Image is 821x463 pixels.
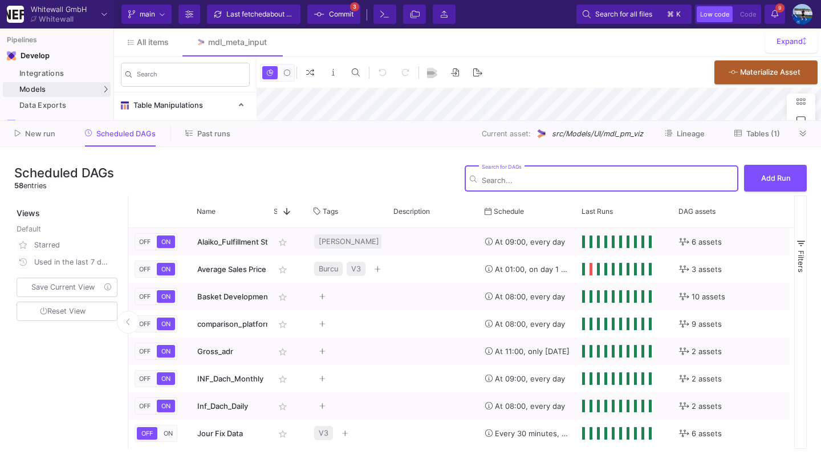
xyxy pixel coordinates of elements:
span: 2 assets [692,393,722,420]
button: OFF [137,290,153,303]
mat-icon: star_border [276,427,290,441]
button: OFF [137,345,153,358]
button: New run [1,125,69,143]
span: Average Sales Price [197,265,266,274]
a: Integrations [3,66,111,81]
span: ON [159,293,173,300]
span: V3 [319,420,328,446]
button: Low code [697,6,733,22]
span: Alaiko_Fulfillment Status [197,237,283,246]
img: Navigation icon [7,120,16,129]
button: Scheduled DAGs [71,125,170,143]
button: Reset View [17,302,117,322]
span: Low code [700,10,729,18]
div: mdl_meta_input [208,38,267,47]
span: OFF [137,265,153,273]
input: Search... [482,176,733,185]
mat-icon: star_border [276,290,290,304]
span: 2 assets [692,338,722,365]
div: At 09:00, every day [485,365,570,392]
button: ON [157,345,175,358]
img: Navigation icon [7,51,16,60]
button: Lineage [651,125,718,143]
button: Used in the last 7 days [14,254,120,271]
button: ON [157,400,175,412]
span: Last Runs [582,207,613,216]
button: ON [157,318,175,330]
span: All items [137,38,169,47]
span: src/Models/UI/mdl_pm_viz [552,128,643,139]
button: Past runs [172,125,244,143]
mat-icon: star_border [276,372,290,386]
span: Code [740,10,756,18]
button: 9 [765,5,785,24]
button: Last fetchedabout 1 hour ago [207,5,300,24]
h3: Scheduled DAGs [14,165,114,180]
button: OFF [137,263,153,275]
mat-expansion-panel-header: Table Manipulations [114,92,257,118]
div: Every 30 minutes, every hour, every day [485,420,570,447]
span: Star [274,207,277,216]
button: OFF [137,235,153,248]
button: ON [161,427,175,440]
span: Commit [329,6,353,23]
div: Default [17,224,120,237]
span: Basket Development [197,292,271,301]
span: comparison_platform_code [197,319,293,328]
button: OFF [137,372,153,385]
span: 6 assets [692,420,722,447]
span: Reset View [40,307,86,315]
span: [PERSON_NAME] [319,228,379,255]
span: Search for all files [595,6,652,23]
div: Whitewall GmbH [31,6,87,13]
span: OFF [139,429,155,437]
span: V3 [351,255,361,282]
button: Starred [14,237,120,254]
button: ON [157,235,175,248]
div: Table Manipulations [114,118,257,304]
span: ON [161,429,175,437]
span: Jour Fix Data [197,429,243,438]
span: Models [19,85,46,94]
button: Tables (1) [721,125,794,143]
span: Description [393,207,430,216]
div: At 08:00, every day [485,393,570,420]
div: Last fetched [226,6,295,23]
span: Burcu [319,255,338,282]
div: At 08:00, every day [485,311,570,338]
span: Scheduled DAGs [96,129,156,138]
button: main [121,5,172,24]
span: ON [159,347,173,355]
button: Save Current View [17,278,117,297]
img: YZ4Yr8zUCx6JYM5gIgaTIQYeTXdcwQjnYC8iZtTV.png [7,6,24,23]
span: 9 assets [692,311,722,338]
mat-icon: star_border [276,318,290,331]
span: Tags [323,207,338,216]
img: AEdFTp4_RXFoBzJxSaYPMZp7Iyigz82078j9C0hFtL5t=s96-c [792,4,812,25]
span: main [140,6,155,23]
span: Filters [796,250,806,273]
button: ON [157,290,175,303]
input: Search [137,72,245,80]
span: Add Run [761,174,791,182]
span: INF_Dach_Monthly [197,374,263,383]
span: OFF [137,293,153,300]
button: OFF [137,427,157,440]
span: 6 assets [692,229,722,255]
button: OFF [137,400,153,412]
span: New run [25,129,55,138]
div: Integrations [19,69,108,78]
button: OFF [137,318,153,330]
button: ⌘k [664,7,685,21]
span: ON [159,402,173,410]
mat-icon: star_border [276,235,290,249]
span: ON [159,375,173,383]
button: Search for all files⌘k [576,5,692,24]
span: DAG assets [678,207,716,216]
div: Starred [34,237,111,254]
img: UI Model [535,128,547,140]
div: Develop [21,51,38,60]
span: k [676,7,681,21]
button: Commit [307,5,360,24]
button: Materialize Asset [714,60,818,84]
